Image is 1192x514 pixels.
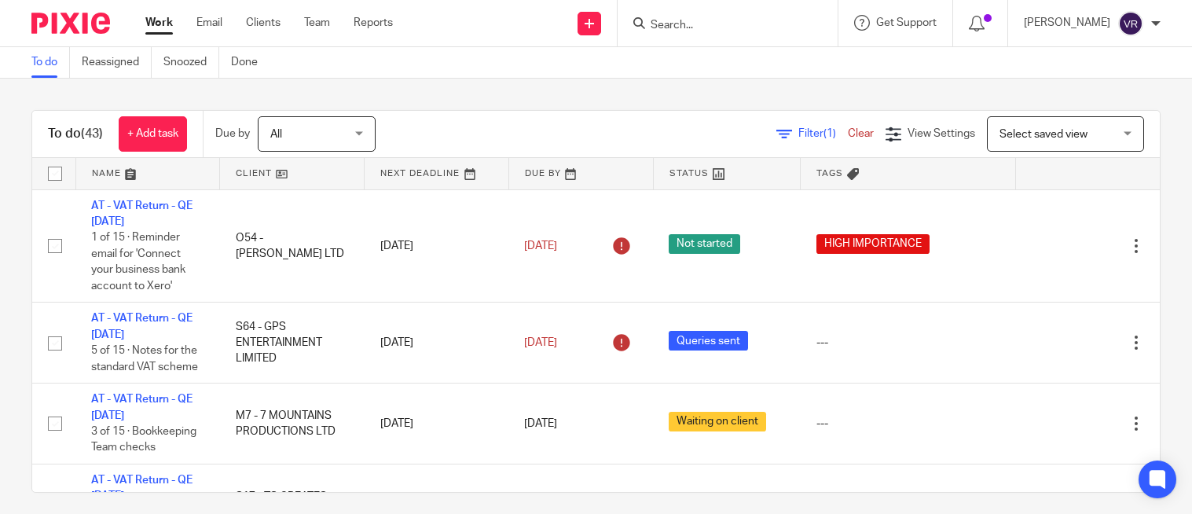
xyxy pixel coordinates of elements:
div: --- [816,416,999,431]
span: Filter [798,128,848,139]
td: S64 - GPS ENTERTAINMENT LIMITED [220,303,365,384]
span: 5 of 15 · Notes for the standard VAT scheme [91,345,198,373]
a: Snoozed [163,47,219,78]
span: Select saved view [999,129,1087,140]
span: [DATE] [524,337,557,348]
td: [DATE] [365,384,509,464]
a: Email [196,15,222,31]
a: Reassigned [82,47,152,78]
a: + Add task [119,116,187,152]
a: Reports [354,15,393,31]
a: AT - VAT Return - QE [DATE] [91,475,193,501]
p: Due by [215,126,250,141]
td: [DATE] [365,189,509,303]
a: AT - VAT Return - QE [DATE] [91,394,193,420]
a: AT - VAT Return - QE [DATE] [91,200,193,227]
h1: To do [48,126,103,142]
td: O54 - [PERSON_NAME] LTD [220,189,365,303]
span: Get Support [876,17,937,28]
div: --- [816,335,999,351]
span: (1) [823,128,836,139]
a: Clients [246,15,281,31]
td: M7 - 7 MOUNTAINS PRODUCTIONS LTD [220,384,365,464]
span: (43) [81,127,103,140]
input: Search [649,19,790,33]
img: svg%3E [1118,11,1143,36]
span: Tags [816,169,843,178]
span: Waiting on client [669,412,766,431]
a: Team [304,15,330,31]
span: 3 of 15 · Bookkeeping Team checks [91,426,196,453]
p: [PERSON_NAME] [1024,15,1110,31]
span: HIGH IMPORTANCE [816,234,930,254]
span: View Settings [908,128,975,139]
a: AT - VAT Return - QE [DATE] [91,313,193,340]
span: [DATE] [524,418,557,429]
a: Done [231,47,270,78]
span: 1 of 15 · Reminder email for 'Connect your business bank account to Xero' [91,232,185,292]
span: All [270,129,282,140]
a: Work [145,15,173,31]
a: Clear [848,128,874,139]
span: Not started [669,234,740,254]
span: Queries sent [669,331,748,351]
a: To do [31,47,70,78]
td: [DATE] [365,303,509,384]
img: Pixie [31,13,110,34]
span: [DATE] [524,240,557,251]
